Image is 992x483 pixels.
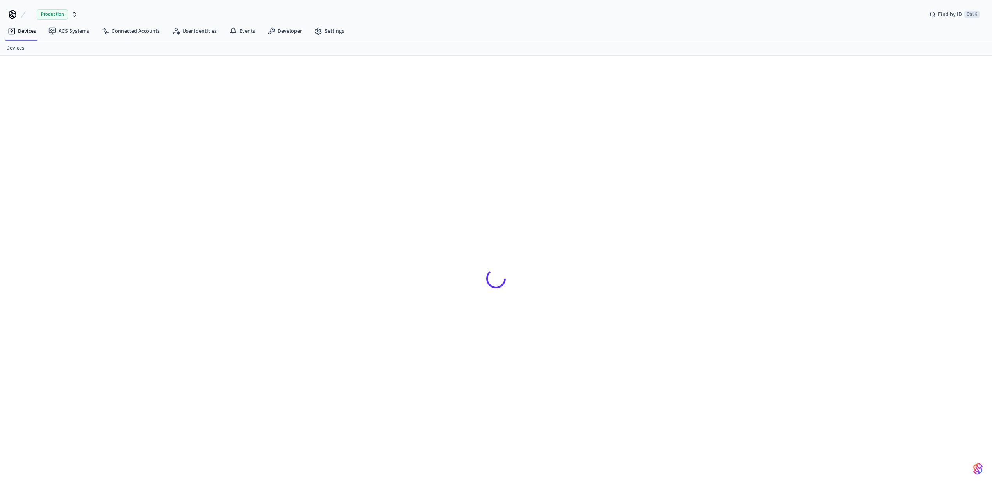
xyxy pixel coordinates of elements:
[223,24,261,38] a: Events
[938,11,962,18] span: Find by ID
[37,9,68,20] span: Production
[2,24,42,38] a: Devices
[6,44,24,52] a: Devices
[42,24,95,38] a: ACS Systems
[261,24,308,38] a: Developer
[166,24,223,38] a: User Identities
[973,463,983,475] img: SeamLogoGradient.69752ec5.svg
[308,24,350,38] a: Settings
[964,11,980,18] span: Ctrl K
[95,24,166,38] a: Connected Accounts
[923,7,986,21] div: Find by IDCtrl K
